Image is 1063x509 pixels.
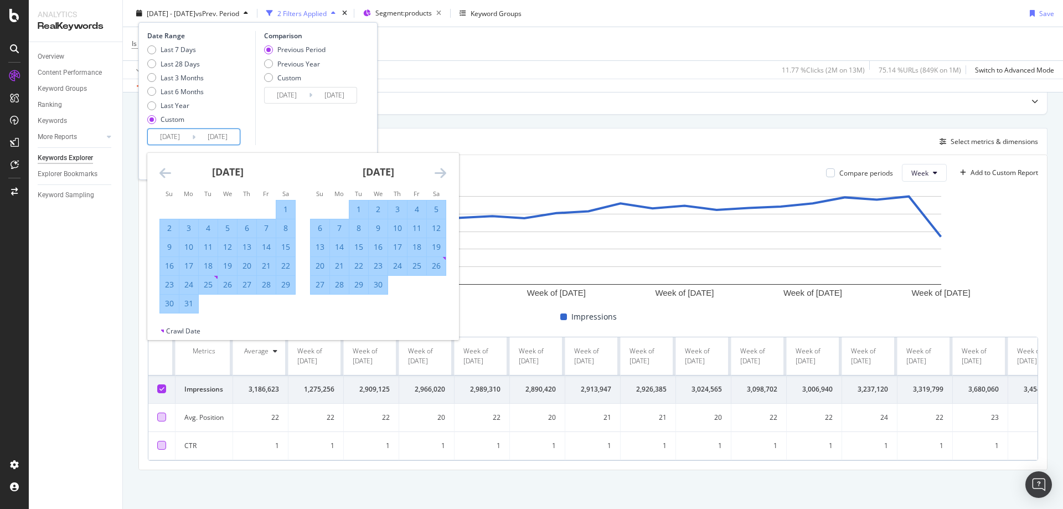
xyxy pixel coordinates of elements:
[257,241,276,253] div: 14
[38,99,115,111] a: Ranking
[38,67,102,79] div: Content Performance
[297,441,334,451] div: 1
[388,256,407,275] td: Selected. Thursday, April 24, 2025
[147,115,204,124] div: Custom
[277,45,326,54] div: Previous Period
[132,39,165,48] span: Is Branded
[935,135,1038,148] button: Select metrics & dimensions
[408,384,445,394] div: 2,966,020
[195,129,240,145] input: End Date
[282,189,289,198] small: Sa
[407,260,426,271] div: 25
[962,413,999,423] div: 23
[906,441,943,451] div: 1
[257,275,276,294] td: Selected. Friday, March 28, 2025
[179,219,199,238] td: Selected. Monday, March 3, 2025
[1017,441,1054,451] div: 1
[244,346,269,356] div: Average
[160,279,179,290] div: 23
[311,275,330,294] td: Selected. Sunday, April 27, 2025
[147,153,458,326] div: Calendar
[369,223,388,234] div: 9
[263,189,269,198] small: Fr
[218,219,238,238] td: Selected. Wednesday, March 5, 2025
[297,413,334,423] div: 22
[147,8,195,18] span: [DATE] - [DATE]
[276,204,295,215] div: 1
[204,189,211,198] small: Tu
[38,152,93,164] div: Keywords Explorer
[238,279,256,290] div: 27
[176,404,233,432] td: Avg. Position
[433,189,440,198] small: Sa
[264,73,326,82] div: Custom
[574,384,611,394] div: 2,913,947
[353,346,390,366] div: Week of [DATE]
[851,413,888,423] div: 24
[38,131,104,143] a: More Reports
[160,294,179,313] td: Selected. Sunday, March 30, 2025
[147,73,204,82] div: Last 3 Months
[408,413,445,423] div: 20
[353,413,390,423] div: 22
[223,189,232,198] small: We
[349,219,369,238] td: Selected. Tuesday, April 8, 2025
[218,260,237,271] div: 19
[463,441,500,451] div: 1
[349,223,368,234] div: 8
[629,413,667,423] div: 21
[388,241,407,253] div: 17
[160,260,179,271] div: 16
[455,4,526,22] button: Keyword Groups
[369,275,388,294] td: Selected. Wednesday, April 30, 2025
[276,219,296,238] td: Selected. Saturday, March 8, 2025
[519,441,556,451] div: 1
[407,241,426,253] div: 18
[161,73,204,82] div: Last 3 Months
[427,238,446,256] td: Selected. Saturday, April 19, 2025
[160,238,179,256] td: Selected. Sunday, March 9, 2025
[471,8,522,18] div: Keyword Groups
[796,413,833,423] div: 22
[388,260,407,271] div: 24
[330,238,349,256] td: Selected. Monday, April 14, 2025
[38,168,115,180] a: Explorer Bookmarks
[911,289,970,298] text: Week of [DATE]
[277,8,327,18] div: 2 Filters Applied
[330,223,349,234] div: 7
[962,346,999,366] div: Week of [DATE]
[238,275,257,294] td: Selected. Thursday, March 27, 2025
[685,413,722,423] div: 20
[388,200,407,219] td: Selected. Thursday, April 3, 2025
[407,219,427,238] td: Selected. Friday, April 11, 2025
[427,241,446,253] div: 19
[519,384,556,394] div: 2,890,420
[238,219,257,238] td: Selected. Thursday, March 6, 2025
[311,260,329,271] div: 20
[257,256,276,275] td: Selected. Friday, March 21, 2025
[388,204,407,215] div: 3
[407,200,427,219] td: Selected. Friday, April 4, 2025
[330,219,349,238] td: Selected. Monday, April 7, 2025
[218,256,238,275] td: Selected. Wednesday, March 19, 2025
[276,275,296,294] td: Selected. Saturday, March 29, 2025
[38,9,113,20] div: Analytics
[369,256,388,275] td: Selected. Wednesday, April 23, 2025
[184,346,224,356] div: Metrics
[956,164,1038,182] button: Add to Custom Report
[796,441,833,451] div: 1
[264,31,360,40] div: Comparison
[257,260,276,271] div: 21
[369,260,388,271] div: 23
[166,326,200,336] div: Crawl Date
[238,260,256,271] div: 20
[388,238,407,256] td: Selected. Thursday, April 17, 2025
[879,65,961,74] div: 75.14 % URLs ( 849K on 1M )
[330,275,349,294] td: Selected. Monday, April 28, 2025
[132,4,252,22] button: [DATE] - [DATE]vsPrev. Period
[38,115,67,127] div: Keywords
[218,241,237,253] div: 12
[902,164,947,182] button: Week
[264,59,326,68] div: Previous Year
[265,88,309,103] input: Start Date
